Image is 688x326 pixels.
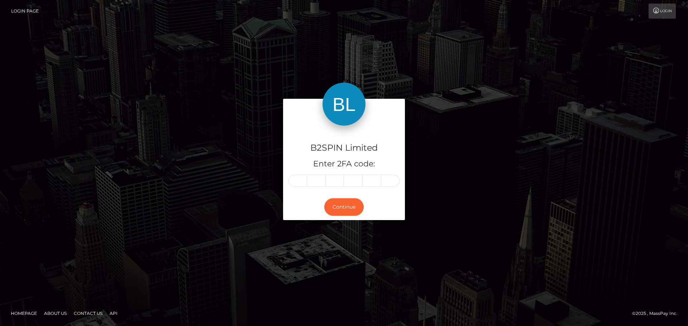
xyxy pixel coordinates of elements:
[632,310,683,317] div: © 2025 , MassPay Inc.
[71,308,105,319] a: Contact Us
[288,159,400,170] h5: Enter 2FA code:
[324,198,364,216] button: Continue
[107,308,120,319] a: API
[288,142,400,154] h4: B2SPIN Limited
[322,83,365,126] img: B2SPIN Limited
[649,4,676,19] a: Login
[41,308,70,319] a: About Us
[8,308,40,319] a: Homepage
[11,4,39,19] a: Login Page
